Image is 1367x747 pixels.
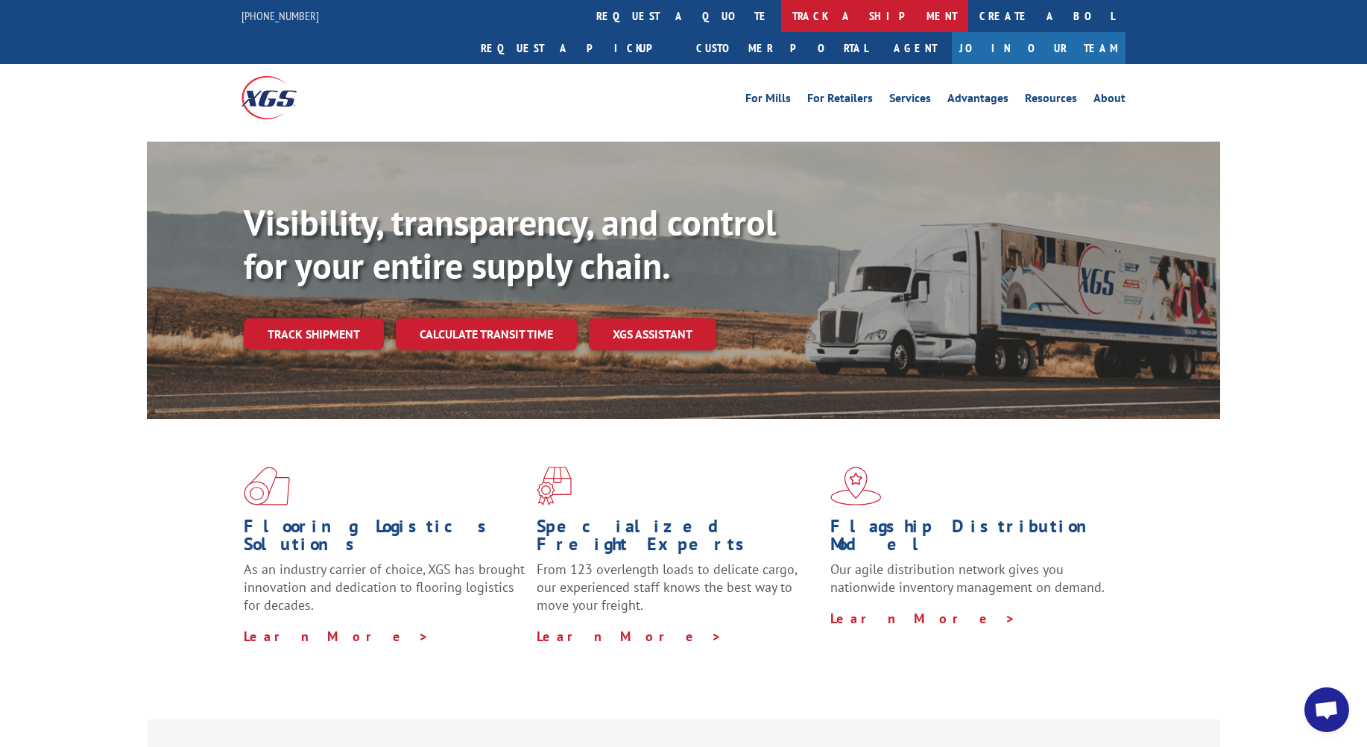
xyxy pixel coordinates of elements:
a: Join Our Team [952,32,1126,64]
a: Request a pickup [470,32,685,64]
h1: Specialized Freight Experts [537,517,818,561]
a: Open chat [1304,687,1349,732]
h1: Flooring Logistics Solutions [244,517,525,561]
a: Learn More > [537,628,722,645]
img: xgs-icon-flagship-distribution-model-red [830,467,882,505]
a: For Retailers [807,92,873,109]
img: xgs-icon-focused-on-flooring-red [537,467,572,505]
p: From 123 overlength loads to delicate cargo, our experienced staff knows the best way to move you... [537,561,818,627]
a: Agent [879,32,952,64]
span: Our agile distribution network gives you nationwide inventory management on demand. [830,561,1105,596]
a: Calculate transit time [396,318,577,350]
a: Advantages [947,92,1008,109]
a: For Mills [745,92,791,109]
span: As an industry carrier of choice, XGS has brought innovation and dedication to flooring logistics... [244,561,525,614]
a: Track shipment [244,318,384,350]
a: About [1093,92,1126,109]
b: Visibility, transparency, and control for your entire supply chain. [244,199,776,289]
a: Resources [1025,92,1077,109]
a: Customer Portal [685,32,879,64]
img: xgs-icon-total-supply-chain-intelligence-red [244,467,290,505]
a: Services [889,92,931,109]
a: Learn More > [244,628,429,645]
h1: Flagship Distribution Model [830,517,1112,561]
a: Learn More > [830,610,1016,627]
a: [PHONE_NUMBER] [241,8,319,23]
a: XGS ASSISTANT [589,318,716,350]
